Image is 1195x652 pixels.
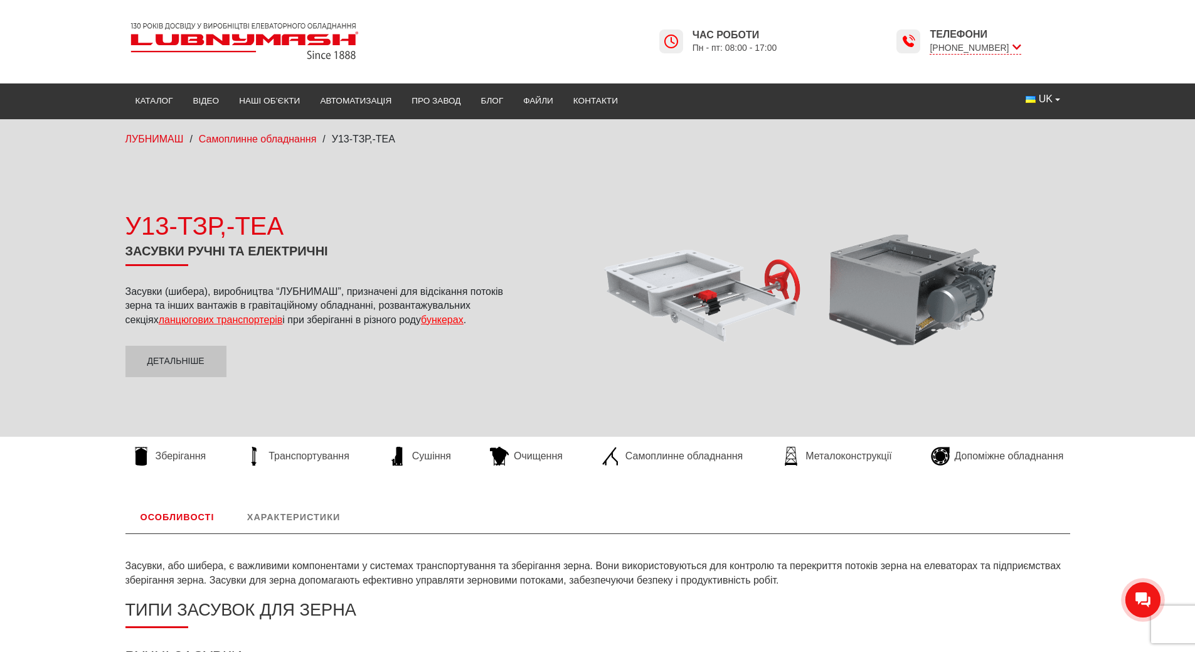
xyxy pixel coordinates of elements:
[1039,92,1053,106] span: UK
[412,449,451,463] span: Сушіння
[470,87,513,115] a: Блог
[693,42,777,54] span: Пн - пт: 08:00 - 17:00
[125,447,213,466] a: Зберігання
[401,87,470,115] a: Про завод
[1016,87,1070,111] button: UK
[332,134,395,144] span: У13-ТЗР,-ТЕА
[563,87,628,115] a: Контакти
[156,449,206,463] span: Зберігання
[595,447,749,466] a: Самоплинне обладнання
[1026,96,1036,103] img: Українська
[955,449,1064,463] span: Допоміжне обладнання
[775,447,898,466] a: Металоконструкції
[238,447,356,466] a: Транспортування
[189,134,192,144] span: /
[268,449,349,463] span: Транспортування
[125,285,508,327] p: Засувки (шибера), виробництва “ЛУБНИМАШ”, призначені для відсікання потоків зерна та інших вантаж...
[625,449,743,463] span: Самоплинне обладнання
[930,41,1021,55] span: [PHONE_NUMBER]
[125,346,226,377] a: Детальніше
[159,314,283,325] a: ланцюгових транспортерів
[310,87,401,115] a: Автоматизація
[183,87,230,115] a: Відео
[125,559,1070,587] p: Засувки, або шибера, є важливими компонентами у системах транспортування та зберігання зерна. Вон...
[199,134,316,144] a: Самоплинне обладнання
[322,134,325,144] span: /
[382,447,457,466] a: Сушіння
[229,87,310,115] a: Наші об’єкти
[232,501,355,533] a: Характеристики
[930,28,1021,41] span: Телефони
[125,18,364,65] img: Lubnymash
[125,87,183,115] a: Каталог
[125,134,184,144] a: ЛУБНИМАШ
[484,447,569,466] a: Очищення
[125,600,1070,628] h2: Типи засувок для зерна
[664,34,679,49] img: Lubnymash time icon
[514,449,563,463] span: Очищення
[805,449,891,463] span: Металоконструкції
[125,208,508,243] div: У13-ТЗР,-ТЕА
[513,87,563,115] a: Файли
[901,34,916,49] img: Lubnymash time icon
[693,28,777,42] span: Час роботи
[125,501,230,533] a: Особливості
[125,243,508,266] h1: Засувки ручні та електричні
[925,447,1070,466] a: Допоміжне обладнання
[421,314,464,325] a: бункерах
